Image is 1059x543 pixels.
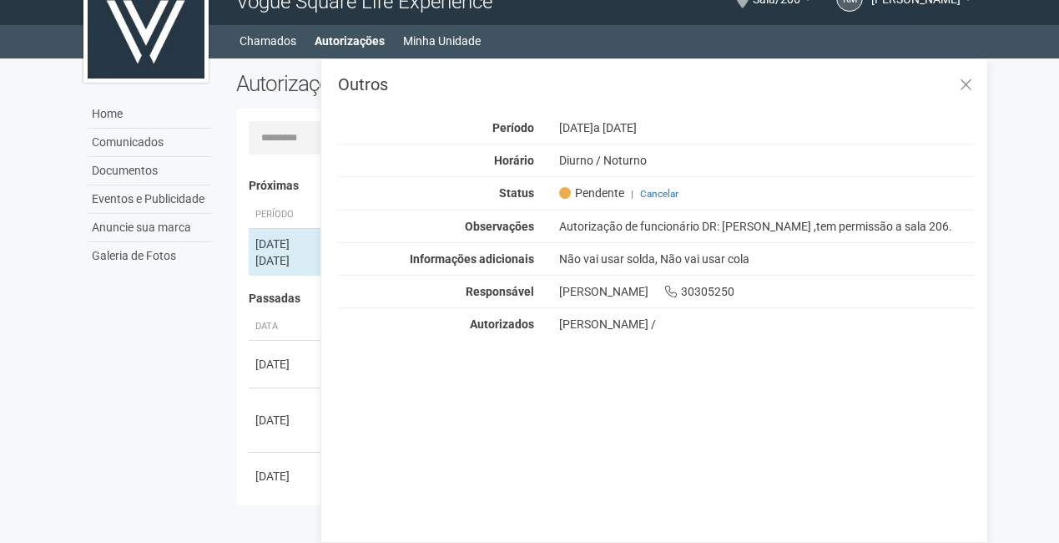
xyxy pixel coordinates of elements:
div: [DATE] [255,468,317,485]
div: Diurno / Noturno [547,153,988,168]
div: [DATE] [255,236,317,252]
div: [DATE] [547,120,988,135]
th: Período [249,201,324,229]
a: Minha Unidade [403,29,481,53]
span: a [DATE] [593,121,637,134]
a: Chamados [240,29,296,53]
strong: Status [499,186,534,200]
span: | [631,188,633,200]
div: Não vai usar solda, Não vai usar cola [547,251,988,266]
strong: Horário [494,154,534,167]
a: Home [88,100,211,129]
strong: Responsável [466,285,534,298]
div: Autorização de funcionário DR: [PERSON_NAME] ,tem permissão a sala 206. [547,219,988,234]
div: [DATE] [255,356,317,373]
a: Documentos [88,157,211,185]
h3: Outros [338,76,975,93]
a: Eventos e Publicidade [88,185,211,214]
div: [PERSON_NAME] 30305250 [547,284,988,299]
div: [PERSON_NAME] / [559,317,976,332]
strong: Observações [465,220,534,233]
div: [DATE] [255,252,317,269]
h2: Autorizações [236,71,593,96]
h4: Passadas [249,292,964,305]
span: Pendente [559,185,624,200]
a: Autorizações [315,29,385,53]
a: Galeria de Fotos [88,242,211,270]
div: [DATE] [255,412,317,429]
strong: Período [492,121,534,134]
a: Anuncie sua marca [88,214,211,242]
a: Comunicados [88,129,211,157]
a: Cancelar [640,188,678,200]
th: Data [249,313,324,341]
h4: Próximas [249,180,964,192]
strong: Informações adicionais [410,252,534,266]
strong: Autorizados [470,317,534,331]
